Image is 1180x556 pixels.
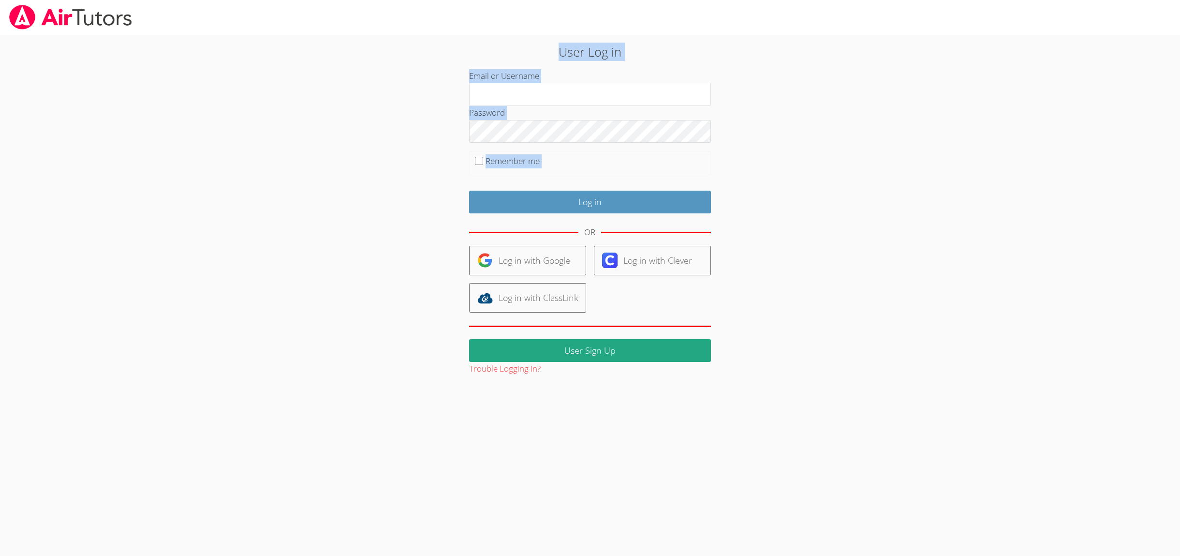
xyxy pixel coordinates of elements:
[8,5,133,30] img: airtutors_banner-c4298cdbf04f3fff15de1276eac7730deb9818008684d7c2e4769d2f7ddbe033.png
[594,246,711,275] a: Log in with Clever
[584,225,595,240] div: OR
[469,283,586,313] a: Log in with ClassLink
[469,339,711,362] a: User Sign Up
[477,290,493,306] img: classlink-logo-d6bb404cc1216ec64c9a2012d9dc4662098be43eaf13dc465df04b49fa7ab582.svg
[469,191,711,213] input: Log in
[602,253,618,268] img: clever-logo-6eab21bc6e7a338710f1a6ff85c0baf02591cd810cc4098c63d3a4b26e2feb20.svg
[469,107,505,118] label: Password
[469,362,541,376] button: Trouble Logging In?
[469,70,539,81] label: Email or Username
[477,253,493,268] img: google-logo-50288ca7cdecda66e5e0955fdab243c47b7ad437acaf1139b6f446037453330a.svg
[469,246,586,275] a: Log in with Google
[271,43,909,61] h2: User Log in
[486,155,540,166] label: Remember me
